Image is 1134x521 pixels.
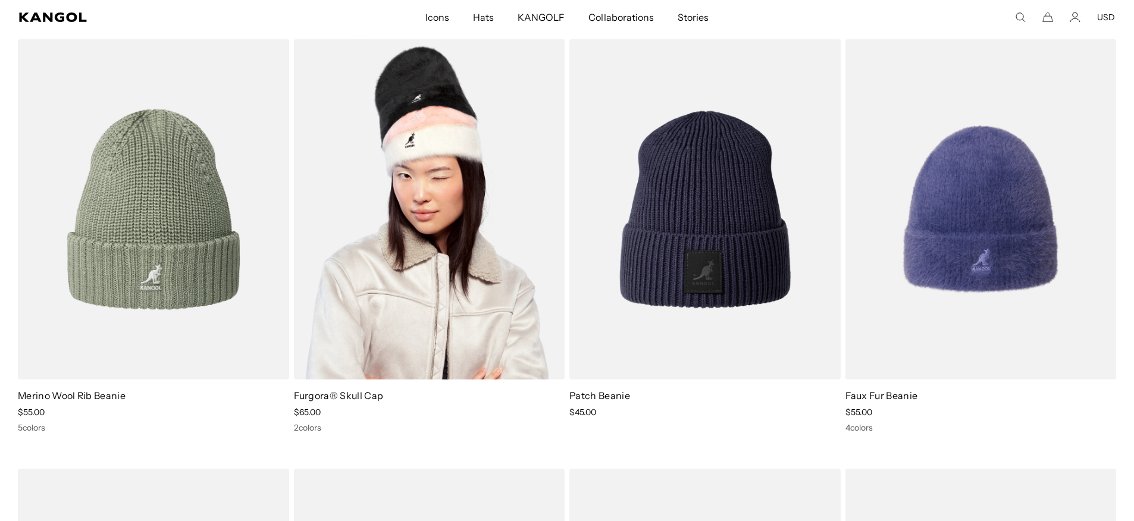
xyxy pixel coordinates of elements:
[294,422,565,433] div: 2 colors
[18,39,289,379] img: Merino Wool Rib Beanie
[1015,12,1026,23] summary: Search here
[18,407,45,418] span: $55.00
[294,407,321,418] span: $65.00
[569,39,841,379] img: Patch Beanie
[845,407,872,418] span: $55.00
[569,390,630,401] a: Patch Beanie
[845,39,1117,379] img: Faux Fur Beanie
[18,422,289,433] div: 5 colors
[19,12,282,22] a: Kangol
[845,390,918,401] a: Faux Fur Beanie
[294,390,384,401] a: Furgora® Skull Cap
[1097,12,1115,23] button: USD
[18,390,126,401] a: Merino Wool Rib Beanie
[569,407,596,418] span: $45.00
[294,39,565,379] img: Furgora® Skull Cap
[845,422,1117,433] div: 4 colors
[1042,12,1053,23] button: Cart
[1070,12,1080,23] a: Account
